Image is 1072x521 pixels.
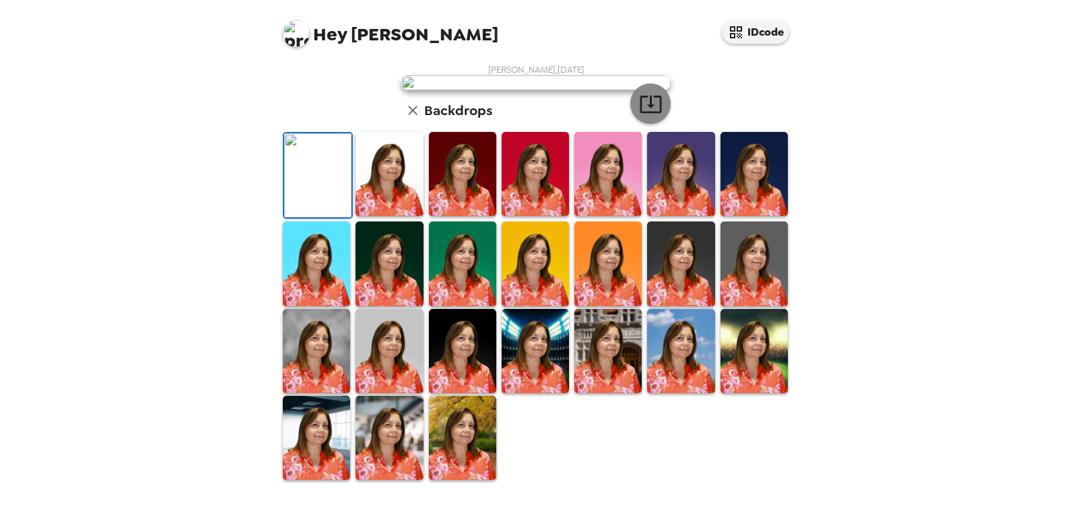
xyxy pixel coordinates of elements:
[313,22,347,46] span: Hey
[283,13,498,44] span: [PERSON_NAME]
[488,64,584,75] span: [PERSON_NAME] , [DATE]
[401,75,671,90] img: user
[722,20,789,44] button: IDcode
[424,100,492,121] h6: Backdrops
[283,20,310,47] img: profile pic
[284,133,351,217] img: Original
